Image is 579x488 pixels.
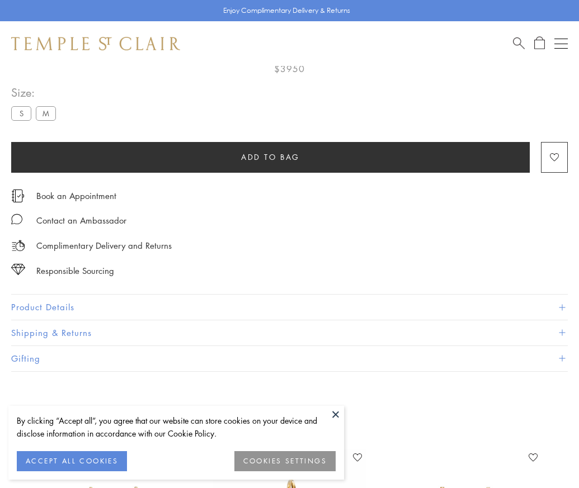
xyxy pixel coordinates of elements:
img: icon_sourcing.svg [11,264,25,275]
div: Contact an Ambassador [36,214,126,228]
img: Temple St. Clair [11,37,180,50]
p: Complimentary Delivery and Returns [36,239,172,253]
button: Gifting [11,346,568,371]
button: Open navigation [554,37,568,50]
img: icon_delivery.svg [11,239,25,253]
label: S [11,106,31,120]
a: Open Shopping Bag [534,36,545,50]
label: M [36,106,56,120]
button: Shipping & Returns [11,320,568,345]
span: Size: [11,83,60,102]
button: Product Details [11,295,568,320]
img: MessageIcon-01_2.svg [11,214,22,225]
p: Enjoy Complimentary Delivery & Returns [223,5,350,16]
a: Book an Appointment [36,189,116,202]
span: $3950 [274,61,305,76]
div: Responsible Sourcing [36,264,114,278]
div: By clicking “Accept all”, you agree that our website can store cookies on your device and disclos... [17,414,336,440]
a: Search [513,36,525,50]
img: icon_appointment.svg [11,189,25,202]
button: COOKIES SETTINGS [234,451,336,471]
button: Add to bag [11,142,530,173]
button: ACCEPT ALL COOKIES [17,451,127,471]
span: Add to bag [241,151,300,163]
